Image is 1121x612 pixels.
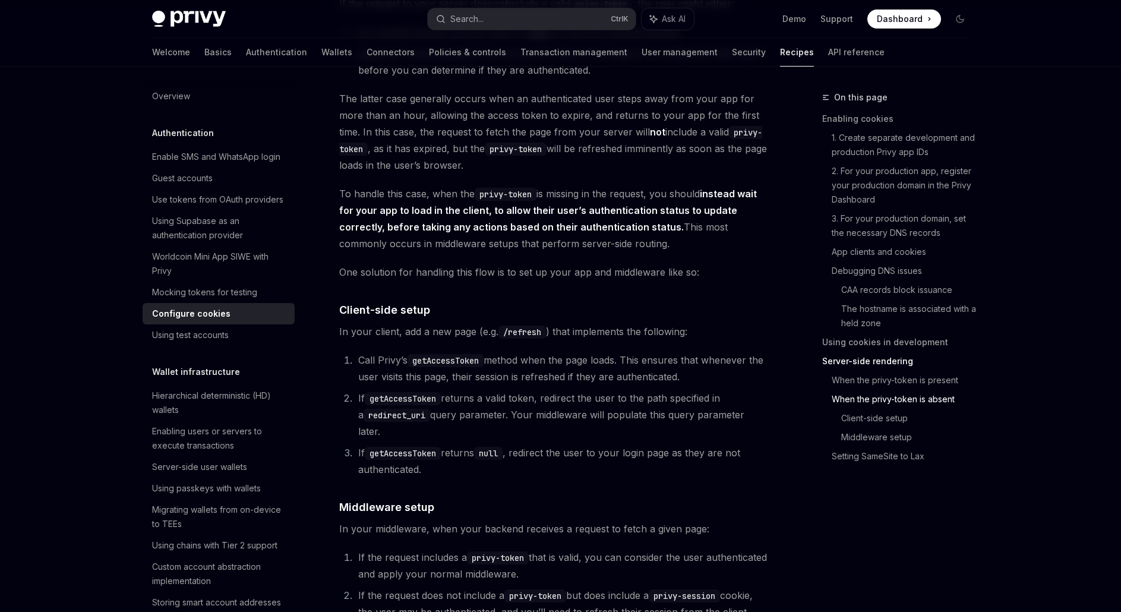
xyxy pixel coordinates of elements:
span: To handle this case, when the is missing in the request, you should This most commonly occurs in ... [339,185,768,252]
span: In your middleware, when your backend receives a request to fetch a given page: [339,520,768,537]
a: 2. For your production app, register your production domain in the Privy Dashboard [832,162,979,209]
div: Using Supabase as an authentication provider [152,214,288,242]
a: Server-side user wallets [143,456,295,478]
img: dark logo [152,11,226,27]
a: Dashboard [867,10,941,29]
span: Ask AI [662,13,686,25]
a: Middleware setup [841,428,979,447]
code: null [474,447,503,460]
code: privy-token [475,188,536,201]
button: Ask AI [642,8,694,30]
span: In your client, add a new page (e.g. ) that implements the following: [339,323,768,340]
code: privy-session [649,589,720,602]
code: privy-token [504,589,566,602]
a: Use tokens from OAuth providers [143,189,295,210]
a: Enable SMS and WhatsApp login [143,146,295,168]
h5: Wallet infrastructure [152,365,240,379]
a: Using chains with Tier 2 support [143,535,295,556]
div: Use tokens from OAuth providers [152,193,283,207]
a: Client-side setup [841,409,979,428]
a: Policies & controls [429,38,506,67]
a: Basics [204,38,232,67]
a: User management [642,38,718,67]
a: Welcome [152,38,190,67]
div: Configure cookies [152,307,230,321]
a: Custom account abstraction implementation [143,556,295,592]
button: Toggle dark mode [951,10,970,29]
div: Enable SMS and WhatsApp login [152,150,280,164]
div: Using test accounts [152,328,229,342]
a: 3. For your production domain, set the necessary DNS records [832,209,979,242]
div: Storing smart account addresses [152,595,281,610]
a: Migrating wallets from on-device to TEEs [143,499,295,535]
a: CAA records block issuance [841,280,979,299]
a: Overview [143,86,295,107]
a: Hierarchical deterministic (HD) wallets [143,385,295,421]
a: Transaction management [520,38,627,67]
a: When the privy-token is present [832,371,979,390]
code: privy-token [485,143,547,156]
li: Call Privy’s method when the page loads. This ensures that whenever the user visits this page, th... [355,352,768,385]
a: Using passkeys with wallets [143,478,295,499]
a: Configure cookies [143,303,295,324]
code: redirect_uri [364,409,430,422]
a: Worldcoin Mini App SIWE with Privy [143,246,295,282]
a: The hostname is associated with a held zone [841,299,979,333]
a: Enabling users or servers to execute transactions [143,421,295,456]
a: When the privy-token is absent [832,390,979,409]
span: Client-side setup [339,302,430,318]
div: Using passkeys with wallets [152,481,261,496]
strong: instead wait for your app to load in the client, to allow their user’s authentication status to u... [339,188,757,233]
a: Authentication [246,38,307,67]
li: If returns a valid token, redirect the user to the path specified in a query parameter. Your midd... [355,390,768,440]
a: Security [732,38,766,67]
span: On this page [834,90,888,105]
div: Overview [152,89,190,103]
code: getAccessToken [365,447,441,460]
div: Server-side user wallets [152,460,247,474]
a: Enabling cookies [822,109,979,128]
li: If returns , redirect the user to your login page as they are not authenticated. [355,444,768,478]
button: Search...CtrlK [428,8,636,30]
div: Custom account abstraction implementation [152,560,288,588]
code: getAccessToken [408,354,484,367]
span: Dashboard [877,13,923,25]
div: Guest accounts [152,171,213,185]
code: privy-token [467,551,529,564]
div: Migrating wallets from on-device to TEEs [152,503,288,531]
h5: Authentication [152,126,214,140]
a: API reference [828,38,885,67]
a: Mocking tokens for testing [143,282,295,303]
div: Enabling users or servers to execute transactions [152,424,288,453]
a: Setting SameSite to Lax [832,447,979,466]
span: One solution for handling this flow is to set up your app and middleware like so: [339,264,768,280]
code: getAccessToken [365,392,441,405]
div: Worldcoin Mini App SIWE with Privy [152,250,288,278]
span: Middleware setup [339,499,434,515]
a: App clients and cookies [832,242,979,261]
div: Search... [450,12,484,26]
a: Using test accounts [143,324,295,346]
a: Debugging DNS issues [832,261,979,280]
a: Guest accounts [143,168,295,189]
a: Recipes [780,38,814,67]
li: If the request includes a that is valid, you can consider the user authenticated and apply your n... [355,549,768,582]
span: Ctrl K [611,14,629,24]
strong: not [650,126,665,138]
div: Mocking tokens for testing [152,285,257,299]
span: The latter case generally occurs when an authenticated user steps away from your app for more tha... [339,90,768,173]
a: Using Supabase as an authentication provider [143,210,295,246]
code: /refresh [498,326,546,339]
a: Server-side rendering [822,352,979,371]
a: Support [820,13,853,25]
a: 1. Create separate development and production Privy app IDs [832,128,979,162]
a: Connectors [367,38,415,67]
a: Demo [782,13,806,25]
a: Using cookies in development [822,333,979,352]
div: Using chains with Tier 2 support [152,538,277,553]
a: Wallets [321,38,352,67]
div: Hierarchical deterministic (HD) wallets [152,389,288,417]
